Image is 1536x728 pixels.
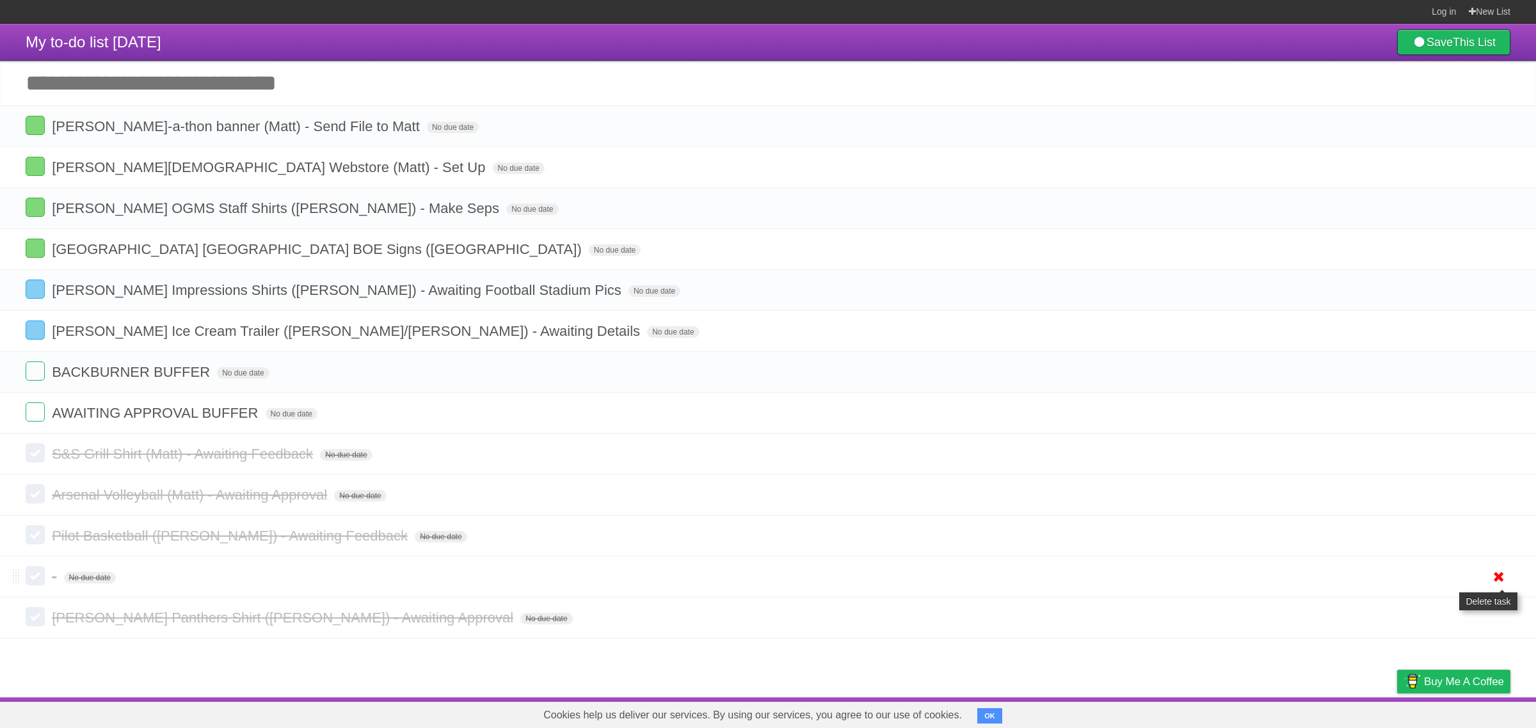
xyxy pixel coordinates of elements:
[52,159,488,175] span: [PERSON_NAME][DEMOGRAPHIC_DATA] Webstore (Matt) - Set Up
[52,200,502,216] span: [PERSON_NAME] OGMS Staff Shirts ([PERSON_NAME]) - Make Seps
[52,487,330,503] span: Arsenal Volleyball (Matt) - Awaiting Approval
[26,607,45,626] label: Done
[520,613,572,624] span: No due date
[52,405,261,421] span: AWAITING APPROVAL BUFFER
[1227,700,1254,725] a: About
[647,326,699,338] span: No due date
[26,33,161,51] span: My to-do list [DATE]
[977,708,1002,724] button: OK
[26,198,45,217] label: Done
[531,702,975,728] span: Cookies help us deliver our services. By using our services, you agree to our use of cookies.
[427,122,479,133] span: No due date
[1337,700,1365,725] a: Terms
[493,162,545,174] span: No due date
[1424,670,1504,693] span: Buy me a coffee
[52,323,643,339] span: [PERSON_NAME] Ice Cream Trailer ([PERSON_NAME]/[PERSON_NAME]) - Awaiting Details
[1397,670,1510,693] a: Buy me a coffee
[26,525,45,544] label: Done
[1380,700,1414,725] a: Privacy
[52,282,625,298] span: [PERSON_NAME] Impressions Shirts ([PERSON_NAME]) - Awaiting Football Stadium Pics
[26,443,45,463] label: Done
[26,157,45,176] label: Done
[1453,36,1496,49] b: This List
[26,320,45,340] label: Done
[26,280,45,299] label: Done
[334,490,386,502] span: No due date
[320,449,372,461] span: No due date
[217,367,269,379] span: No due date
[64,572,116,583] span: No due date
[415,531,467,542] span: No due date
[52,118,423,134] span: [PERSON_NAME]-a-thon banner (Matt) - Send File to Matt
[26,116,45,135] label: Done
[1430,700,1510,725] a: Suggest a feature
[26,566,45,585] label: Done
[628,285,680,297] span: No due date
[52,528,411,544] span: Pilot Basketball ([PERSON_NAME]) - Awaiting Feedback
[506,203,558,215] span: No due date
[1397,29,1510,55] a: SaveThis List
[589,244,641,256] span: No due date
[26,361,45,381] label: Done
[1269,700,1321,725] a: Developers
[26,239,45,258] label: Done
[52,569,60,585] span: -
[52,241,585,257] span: [GEOGRAPHIC_DATA] [GEOGRAPHIC_DATA] BOE Signs ([GEOGRAPHIC_DATA])
[26,484,45,503] label: Done
[1404,670,1421,692] img: Buy me a coffee
[52,610,516,626] span: [PERSON_NAME] Panthers Shirt ([PERSON_NAME]) - Awaiting Approval
[26,402,45,422] label: Done
[266,408,317,420] span: No due date
[52,364,213,380] span: BACKBURNER BUFFER
[52,446,316,462] span: S&S Grill Shirt (Matt) - Awaiting Feedback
